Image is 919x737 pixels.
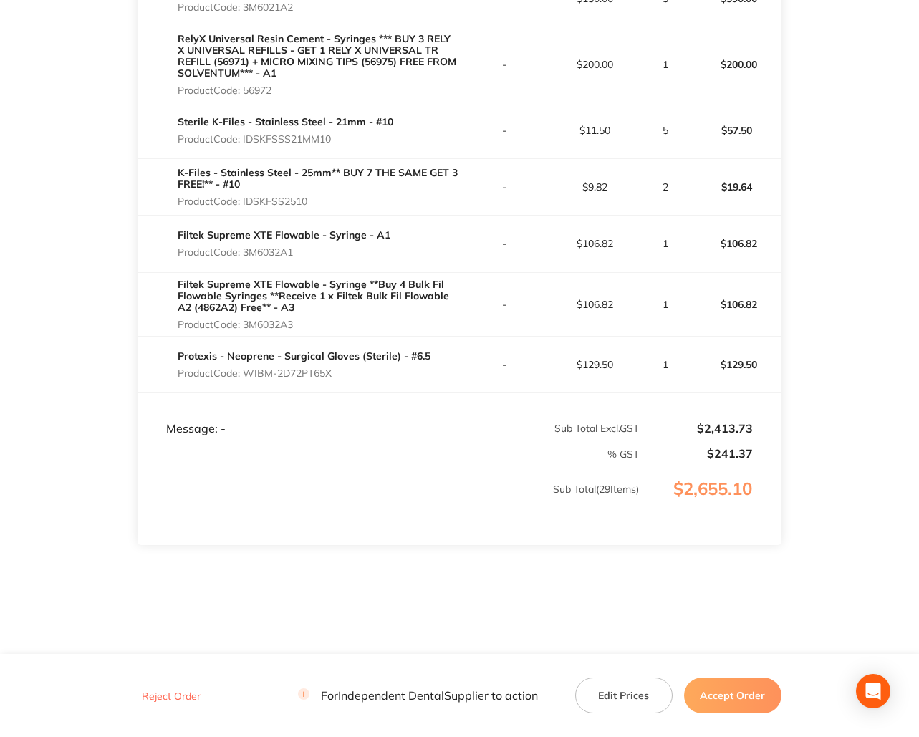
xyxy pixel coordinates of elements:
p: $2,655.10 [640,479,781,528]
p: $11.50 [550,125,639,136]
p: - [461,125,549,136]
p: $241.37 [640,447,753,460]
a: Sterile K-Files - Stainless Steel - 21mm - #10 [178,115,393,128]
p: Sub Total Excl. GST [461,423,639,434]
p: Product Code: 3M6021A2 [178,1,309,13]
p: $129.50 [550,359,639,370]
a: Protexis - Neoprene - Surgical Gloves (Sterile) - #6.5 [178,350,430,362]
button: Reject Order [138,690,205,703]
p: $9.82 [550,181,639,193]
p: $19.64 [692,170,781,204]
p: $106.82 [550,238,639,249]
button: Edit Prices [575,678,673,713]
p: Product Code: 3M6032A3 [178,319,459,330]
a: Filtek Supreme XTE Flowable - Syringe **Buy 4 Bulk Fil Flowable Syringes **Receive 1 x Filtek Bul... [178,278,449,314]
p: - [461,59,549,70]
p: $200.00 [550,59,639,70]
p: Product Code: 3M6032A1 [178,246,390,258]
p: $106.82 [692,287,781,322]
p: % GST [138,448,639,460]
p: Product Code: IDSKFSS2510 [178,196,459,207]
div: Open Intercom Messenger [856,674,890,708]
p: Sub Total ( 29 Items) [138,483,639,524]
p: - [461,238,549,249]
p: Product Code: WIBM-2D72PT65X [178,367,430,379]
p: $129.50 [692,347,781,382]
p: $106.82 [692,226,781,261]
p: - [461,299,549,310]
p: - [461,359,549,370]
p: Product Code: 56972 [178,85,459,96]
p: 1 [640,299,691,310]
a: RelyX Universal Resin Cement - Syringes *** BUY 3 RELY X UNIVERSAL REFILLS - GET 1 RELY X UNIVERS... [178,32,456,80]
button: Accept Order [684,678,781,713]
p: 2 [640,181,691,193]
p: Product Code: IDSKFSSS21MM10 [178,133,393,145]
p: 1 [640,238,691,249]
p: For Independent Dental Supplier to action [298,689,538,703]
p: $200.00 [692,47,781,82]
p: $106.82 [550,299,639,310]
td: Message: - [138,392,459,435]
p: 1 [640,359,691,370]
a: K-Files - Stainless Steel - 25mm** BUY 7 THE SAME GET 3 FREE!** - #10 [178,166,458,191]
p: $57.50 [692,113,781,148]
p: $2,413.73 [640,422,753,435]
p: - [461,181,549,193]
p: 1 [640,59,691,70]
p: 5 [640,125,691,136]
a: Filtek Supreme XTE Flowable - Syringe - A1 [178,228,390,241]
